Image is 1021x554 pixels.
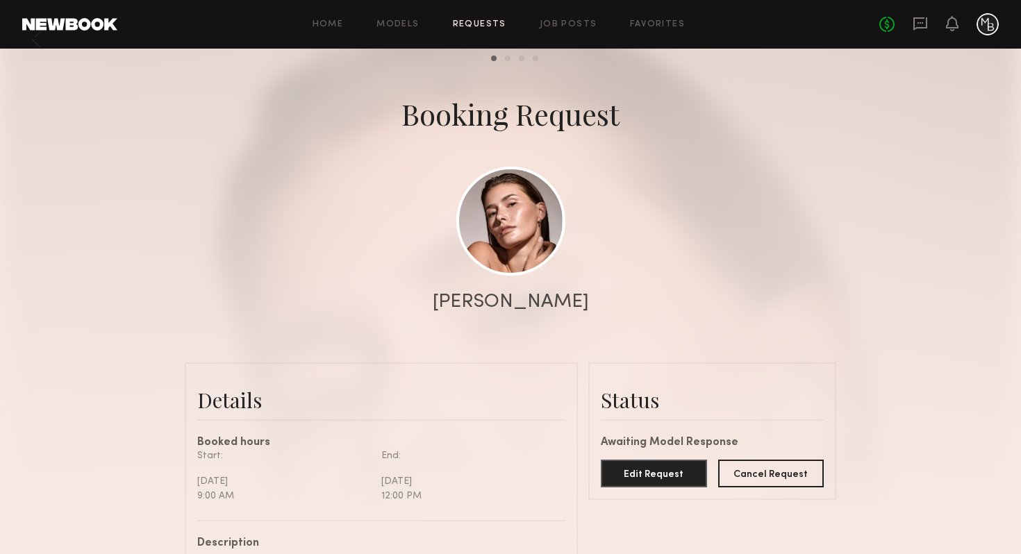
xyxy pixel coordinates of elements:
a: Requests [453,20,506,29]
div: [DATE] [381,474,555,489]
div: Awaiting Model Response [601,437,824,448]
div: 9:00 AM [197,489,371,503]
div: Booked hours [197,437,565,448]
div: [DATE] [197,474,371,489]
a: Job Posts [540,20,597,29]
div: 12:00 PM [381,489,555,503]
div: Start: [197,448,371,463]
div: Description [197,538,555,549]
button: Edit Request [601,460,707,487]
a: Home [313,20,344,29]
a: Favorites [630,20,685,29]
div: Details [197,386,565,414]
div: Status [601,386,824,414]
div: Booking Request [401,94,620,133]
button: Cancel Request [718,460,824,487]
a: Models [376,20,419,29]
div: [PERSON_NAME] [433,292,589,312]
div: End: [381,448,555,463]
